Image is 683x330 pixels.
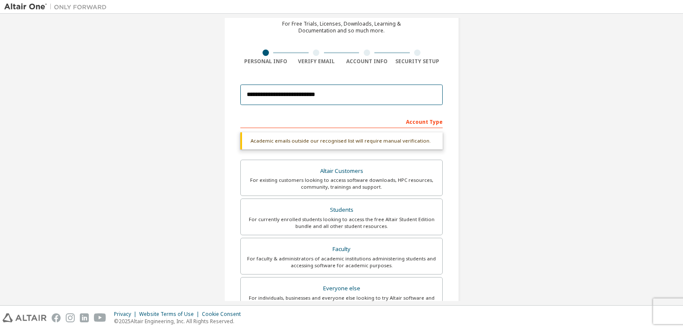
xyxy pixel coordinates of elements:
div: Cookie Consent [202,311,246,318]
div: For currently enrolled students looking to access the free Altair Student Edition bundle and all ... [246,216,437,230]
div: For Free Trials, Licenses, Downloads, Learning & Documentation and so much more. [282,20,401,34]
img: linkedin.svg [80,313,89,322]
div: For faculty & administrators of academic institutions administering students and accessing softwa... [246,255,437,269]
img: altair_logo.svg [3,313,47,322]
div: Everyone else [246,283,437,295]
div: Privacy [114,311,139,318]
div: Website Terms of Use [139,311,202,318]
p: © 2025 Altair Engineering, Inc. All Rights Reserved. [114,318,246,325]
div: Verify Email [291,58,342,65]
img: youtube.svg [94,313,106,322]
img: Altair One [4,3,111,11]
div: Altair Customers [246,165,437,177]
div: Security Setup [392,58,443,65]
div: Personal Info [240,58,291,65]
img: facebook.svg [52,313,61,322]
img: instagram.svg [66,313,75,322]
div: Account Info [341,58,392,65]
div: Faculty [246,243,437,255]
div: For existing customers looking to access software downloads, HPC resources, community, trainings ... [246,177,437,190]
div: Students [246,204,437,216]
div: For individuals, businesses and everyone else looking to try Altair software and explore our prod... [246,295,437,308]
div: Account Type [240,114,443,128]
div: Academic emails outside our recognised list will require manual verification. [240,132,443,149]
